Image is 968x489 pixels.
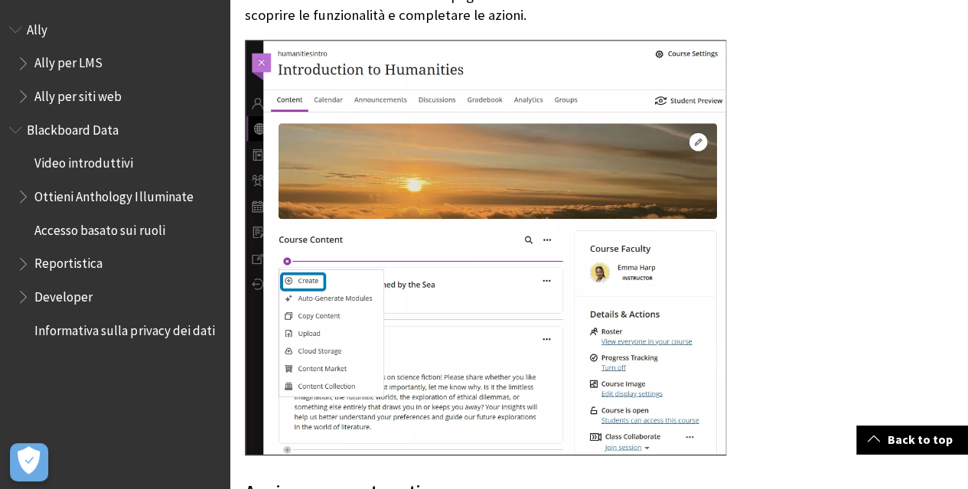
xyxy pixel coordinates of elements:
[34,83,122,104] span: Ally per siti web
[10,443,48,481] button: Apri preferenze
[9,17,220,109] nav: Book outline for Anthology Ally Help
[27,117,119,138] span: Blackboard Data
[34,251,103,272] span: Reportistica
[34,184,193,204] span: Ottieni Anthology Illuminate
[34,51,103,71] span: Ally per LMS
[34,151,133,171] span: Video introduttivi
[27,17,47,37] span: Ally
[34,284,93,305] span: Developer
[34,217,165,238] span: Accesso basato sui ruoli
[34,318,214,338] span: Informativa sulla privacy dei dati
[245,40,726,455] img: Course Content page. The plus sign menu is maximized to show all the options.
[9,117,220,344] nav: Book outline for Anthology Illuminate
[856,425,968,454] a: Back to top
